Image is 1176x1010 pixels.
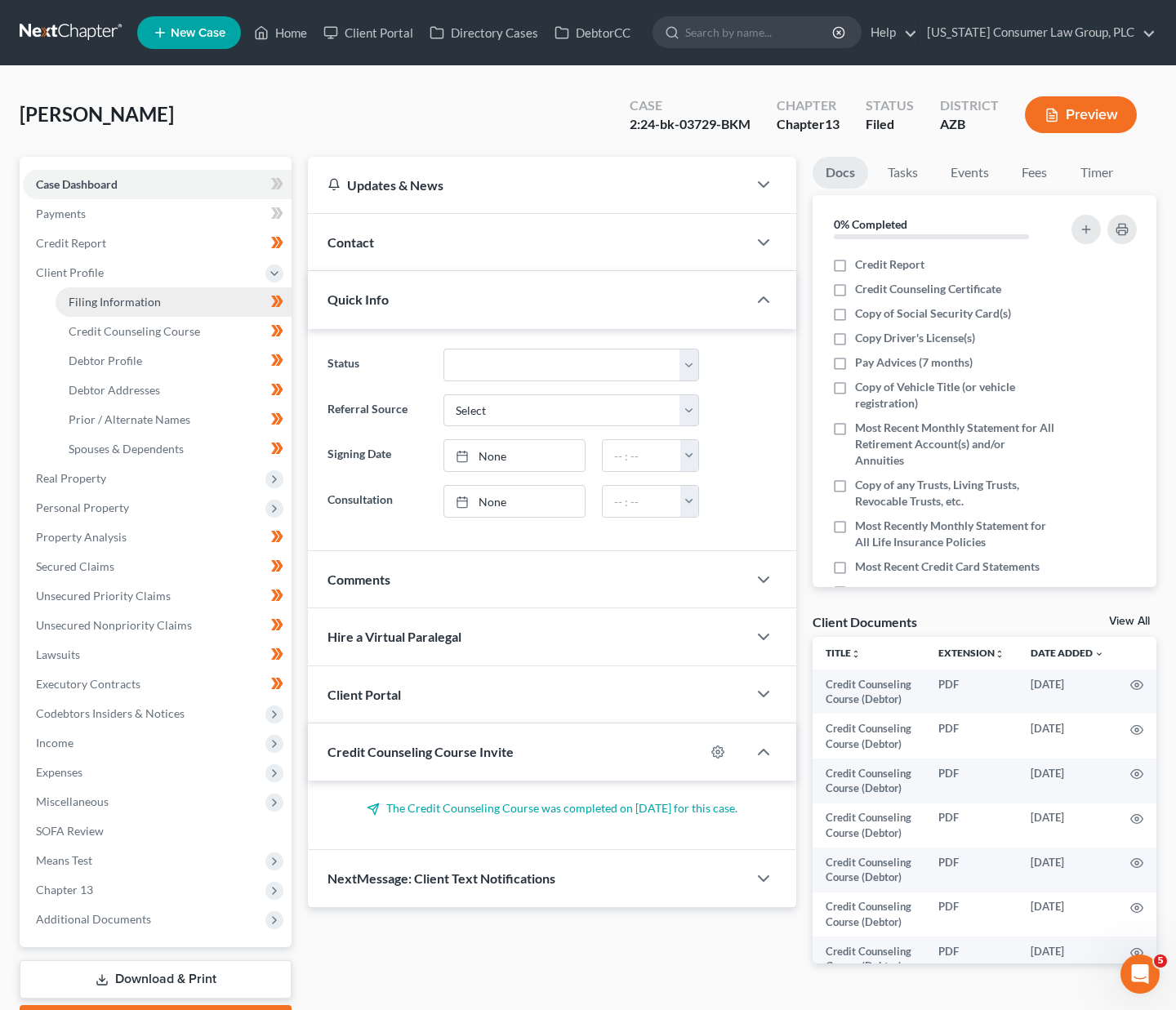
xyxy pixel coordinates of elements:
[36,589,171,603] span: Unsecured Priority Claims
[813,759,925,803] td: Credit Counseling Course (Debtor)
[327,572,390,587] span: Comments
[1018,848,1117,892] td: [DATE]
[630,96,751,115] div: Case
[23,170,292,199] a: Case Dashboard
[315,18,421,47] a: Client Portal
[69,383,160,397] span: Debtor Addresses
[938,647,1004,659] a: Extensionunfold_more
[327,800,777,816] p: The Credit Counseling Course was completed on [DATE] for this case.
[36,471,106,485] span: Real Property
[813,848,925,892] td: Credit Counseling Course (Debtor)
[855,305,1011,322] span: Copy of Social Security Card(s)
[855,379,1057,412] span: Copy of Vehicle Title (or vehicle registration)
[855,281,1001,297] span: Credit Counseling Certificate
[421,18,546,47] a: Directory Cases
[171,27,225,39] span: New Case
[36,530,127,544] span: Property Analysis
[36,559,114,573] span: Secured Claims
[23,199,292,229] a: Payments
[23,552,292,581] a: Secured Claims
[23,640,292,670] a: Lawsuits
[36,177,118,191] span: Case Dashboard
[56,376,292,405] a: Debtor Addresses
[36,618,192,632] span: Unsecured Nonpriority Claims
[603,486,680,517] input: -- : --
[813,613,917,630] div: Client Documents
[813,714,925,759] td: Credit Counseling Course (Debtor)
[327,234,374,250] span: Contact
[319,394,435,427] label: Referral Source
[855,518,1057,550] span: Most Recently Monthly Statement for All Life Insurance Policies
[925,759,1018,803] td: PDF
[855,420,1057,469] span: Most Recent Monthly Statement for All Retirement Account(s) and/or Annuities
[855,330,975,346] span: Copy Driver's License(s)
[855,256,924,273] span: Credit Report
[1018,937,1117,981] td: [DATE]
[940,115,999,134] div: AZB
[777,115,840,134] div: Chapter
[319,349,435,381] label: Status
[925,714,1018,759] td: PDF
[826,647,861,659] a: Titleunfold_more
[834,217,907,231] strong: 0% Completed
[69,354,142,367] span: Debtor Profile
[36,765,82,779] span: Expenses
[69,295,161,309] span: Filing Information
[23,816,292,846] a: SOFA Review
[327,687,401,702] span: Client Portal
[36,736,73,750] span: Income
[1025,96,1137,133] button: Preview
[919,18,1156,47] a: [US_STATE] Consumer Law Group, PLC
[444,440,585,471] a: None
[875,157,931,189] a: Tasks
[56,287,292,317] a: Filing Information
[56,405,292,434] a: Prior / Alternate Names
[69,442,184,456] span: Spouses & Dependents
[36,912,151,926] span: Additional Documents
[327,291,389,307] span: Quick Info
[1018,892,1117,937] td: [DATE]
[36,883,93,897] span: Chapter 13
[1109,616,1150,627] a: View All
[1018,759,1117,803] td: [DATE]
[36,824,104,838] span: SOFA Review
[813,892,925,937] td: Credit Counseling Course (Debtor)
[69,324,200,338] span: Credit Counseling Course
[20,960,292,999] a: Download & Print
[319,485,435,518] label: Consultation
[813,670,925,714] td: Credit Counseling Course (Debtor)
[925,848,1018,892] td: PDF
[630,115,751,134] div: 2:24-bk-03729-BKM
[327,629,461,644] span: Hire a Virtual Paralegal
[1018,670,1117,714] td: [DATE]
[1067,157,1126,189] a: Timer
[36,236,106,250] span: Credit Report
[862,18,917,47] a: Help
[327,176,728,194] div: Updates & News
[1018,714,1117,759] td: [DATE]
[855,583,1057,616] span: Bills/Invoices/Statements/Collection Letters/Creditor Correspondence
[69,412,190,426] span: Prior / Alternate Names
[36,853,92,867] span: Means Test
[23,523,292,552] a: Property Analysis
[777,96,840,115] div: Chapter
[1120,954,1160,994] iframe: Intercom live chat
[940,96,999,115] div: District
[1009,157,1061,189] a: Fees
[319,439,435,472] label: Signing Date
[56,317,292,346] a: Credit Counseling Course
[855,558,1040,575] span: Most Recent Credit Card Statements
[36,794,109,808] span: Miscellaneous
[36,265,104,279] span: Client Profile
[23,581,292,611] a: Unsecured Priority Claims
[925,670,1018,714] td: PDF
[813,157,868,189] a: Docs
[925,803,1018,848] td: PDF
[866,96,914,115] div: Status
[56,346,292,376] a: Debtor Profile
[36,207,86,220] span: Payments
[444,486,585,517] a: None
[1154,954,1167,968] span: 5
[56,434,292,464] a: Spouses & Dependents
[36,647,80,661] span: Lawsuits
